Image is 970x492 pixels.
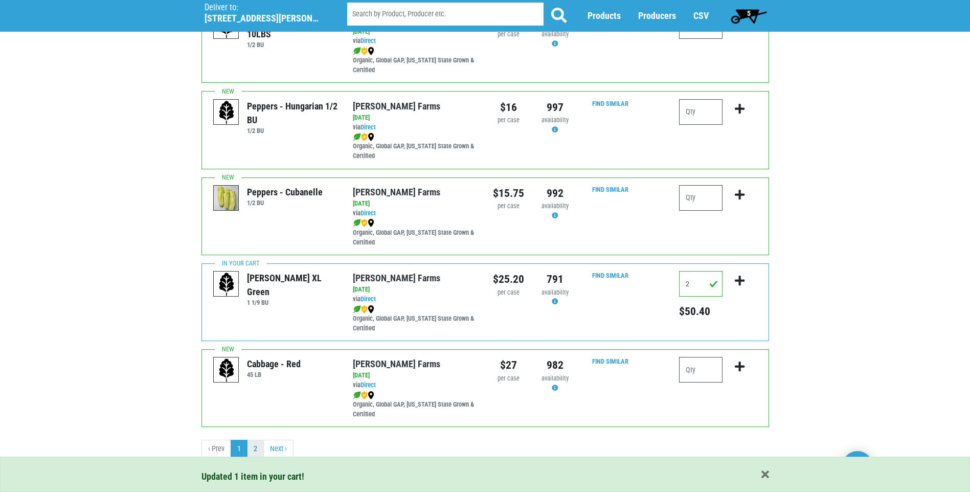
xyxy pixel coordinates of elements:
div: Updated 1 item in your cart! [201,469,769,483]
a: [PERSON_NAME] Farms [353,187,440,197]
a: Direct [360,295,376,303]
input: Qty [679,271,723,297]
a: Direct [360,37,376,44]
p: Deliver to: [205,3,321,13]
div: Organic, Global GAP, [US_STATE] State Grown & Certified [353,46,477,75]
img: leaf-e5c59151409436ccce96b2ca1b28e03c.png [353,219,361,227]
span: availability [542,202,569,210]
a: Products [588,11,621,21]
div: per case [493,202,524,211]
img: placeholder-variety-43d6402dacf2d531de610a020419775a.svg [214,357,239,383]
div: via [353,381,477,390]
img: leaf-e5c59151409436ccce96b2ca1b28e03c.png [353,305,361,314]
div: [DATE] [353,199,477,209]
img: map_marker-0e94453035b3232a4d21701695807de9.png [368,219,374,227]
a: CSV [693,11,709,21]
img: map_marker-0e94453035b3232a4d21701695807de9.png [368,391,374,399]
img: safety-e55c860ca8c00a9c171001a62a92dabd.png [361,391,368,399]
img: placeholder-variety-43d6402dacf2d531de610a020419775a.svg [214,272,239,297]
img: safety-e55c860ca8c00a9c171001a62a92dabd.png [361,305,368,314]
a: 1 [231,440,247,458]
a: Producers [638,11,676,21]
div: Peppers - Hungarian 1/2 BU [247,99,337,127]
div: [DATE] [353,113,477,123]
img: safety-e55c860ca8c00a9c171001a62a92dabd.png [361,47,368,55]
div: $27 [493,357,524,373]
nav: pager [201,440,769,458]
div: 791 [539,271,571,287]
h5: [STREET_ADDRESS][PERSON_NAME] [205,13,321,24]
img: safety-e55c860ca8c00a9c171001a62a92dabd.png [361,219,368,227]
div: Organic, Global GAP, [US_STATE] State Grown & Certified [353,304,477,333]
span: 5 [747,9,751,17]
span: availability [542,288,569,296]
div: Organic, Global GAP, [US_STATE] State Grown & Certified [353,218,477,248]
h6: 1 1/9 BU [247,299,337,306]
a: Find Similar [592,357,628,365]
div: [DATE] [353,371,477,381]
img: leaf-e5c59151409436ccce96b2ca1b28e03c.png [353,391,361,399]
a: Find Similar [592,272,628,279]
div: per case [493,288,524,298]
a: [PERSON_NAME] Farms [353,101,440,111]
div: Organic, Global GAP, [US_STATE] State Grown & Certified [353,390,477,419]
h6: 1/2 BU [247,41,337,49]
div: via [353,295,477,304]
h6: 45 LB [247,371,301,378]
div: Organic, Global GAP, [US_STATE] State Grown & Certified [353,132,477,162]
div: per case [493,30,524,39]
a: 5 [726,6,772,26]
div: $15.75 [493,185,524,202]
div: via [353,209,477,218]
img: map_marker-0e94453035b3232a4d21701695807de9.png [368,133,374,141]
h6: 1/2 BU [247,127,337,135]
h6: 1/2 BU [247,199,323,207]
img: map_marker-0e94453035b3232a4d21701695807de9.png [368,47,374,55]
a: Find Similar [592,100,628,107]
div: Cabbage - Red [247,357,301,371]
a: Peppers - Cubanelle [214,194,239,203]
input: Search by Product, Producer etc. [347,3,544,26]
div: 992 [539,185,571,202]
input: Qty [679,185,723,211]
div: [PERSON_NAME] XL Green [247,271,337,299]
div: $25.20 [493,271,524,287]
a: Direct [360,123,376,131]
a: 2 [247,440,264,458]
a: Direct [360,381,376,389]
span: availability [542,116,569,124]
div: [DATE] [353,285,477,295]
div: 982 [539,357,571,373]
input: Qty [679,99,723,125]
img: placeholder-variety-43d6402dacf2d531de610a020419775a.svg [214,100,239,125]
img: leaf-e5c59151409436ccce96b2ca1b28e03c.png [353,133,361,141]
div: per case [493,116,524,125]
input: Qty [679,357,723,383]
h5: Total price [679,305,723,318]
span: availability [542,374,569,382]
img: map_marker-0e94453035b3232a4d21701695807de9.png [368,305,374,314]
img: leaf-e5c59151409436ccce96b2ca1b28e03c.png [353,47,361,55]
div: via [353,123,477,132]
img: thumbnail-0a21d7569dbf8d3013673048c6385dc6.png [214,186,239,211]
span: availability [542,30,569,38]
a: Find Similar [592,186,628,193]
a: Direct [360,209,376,217]
a: [PERSON_NAME] Farms [353,359,440,369]
div: Availability may be subject to change. [539,288,571,307]
a: [PERSON_NAME] Farms [353,273,440,283]
div: via [353,36,477,46]
img: safety-e55c860ca8c00a9c171001a62a92dabd.png [361,133,368,141]
div: 997 [539,99,571,116]
div: Peppers - Cubanelle [247,185,323,199]
a: next [263,440,294,458]
div: $16 [493,99,524,116]
div: per case [493,374,524,384]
